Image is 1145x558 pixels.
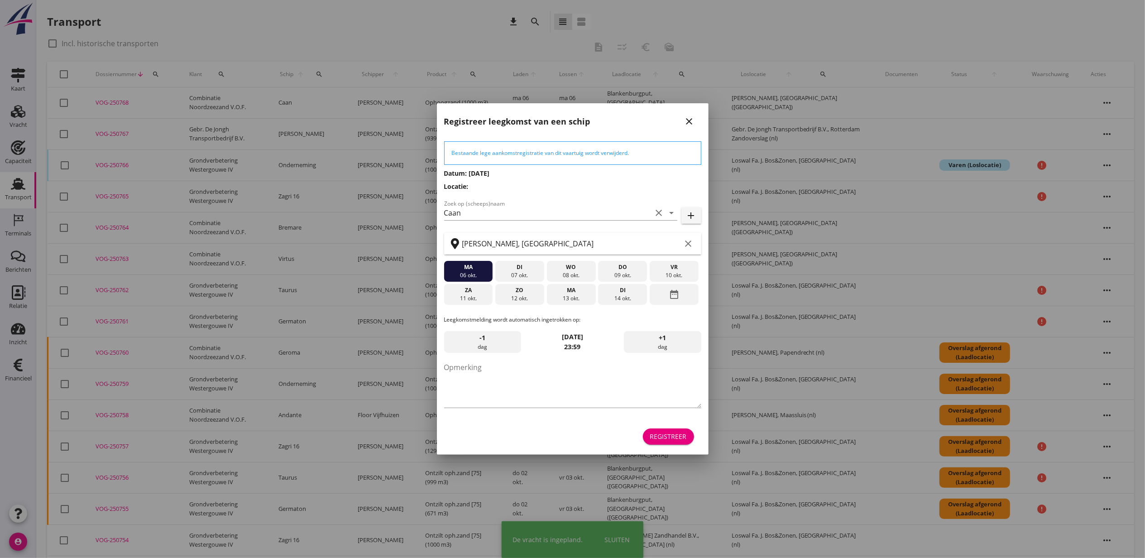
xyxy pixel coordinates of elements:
[643,428,694,445] button: Registreer
[659,333,666,343] span: +1
[683,238,694,249] i: clear
[652,271,696,279] div: 10 okt.
[600,263,645,271] div: do
[444,331,521,353] div: dag
[684,116,695,127] i: close
[565,342,581,351] strong: 23:59
[444,316,701,324] p: Leegkomstmelding wordt automatisch ingetrokken op:
[669,286,680,303] i: date_range
[650,432,687,441] div: Registreer
[452,149,694,157] div: Bestaande lege aankomstregistratie van dit vaartuig wordt verwijderd.
[446,286,490,294] div: za
[600,271,645,279] div: 09 okt.
[600,294,645,303] div: 14 okt.
[654,207,665,218] i: clear
[444,168,701,178] h3: Datum: [DATE]
[498,263,542,271] div: di
[498,294,542,303] div: 12 okt.
[446,294,490,303] div: 11 okt.
[686,210,697,221] i: add
[549,263,593,271] div: wo
[666,207,677,218] i: arrow_drop_down
[600,286,645,294] div: di
[462,236,681,251] input: Zoek op terminal of plaats
[498,286,542,294] div: zo
[562,332,583,341] strong: [DATE]
[549,294,593,303] div: 13 okt.
[446,263,490,271] div: ma
[652,263,696,271] div: vr
[624,331,701,353] div: dag
[549,271,593,279] div: 08 okt.
[444,182,701,191] h3: Locatie:
[549,286,593,294] div: ma
[498,271,542,279] div: 07 okt.
[446,271,490,279] div: 06 okt.
[444,206,652,220] input: Zoek op (scheeps)naam
[444,360,701,408] textarea: Opmerking
[479,333,485,343] span: -1
[444,115,590,128] h2: Registreer leegkomst van een schip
